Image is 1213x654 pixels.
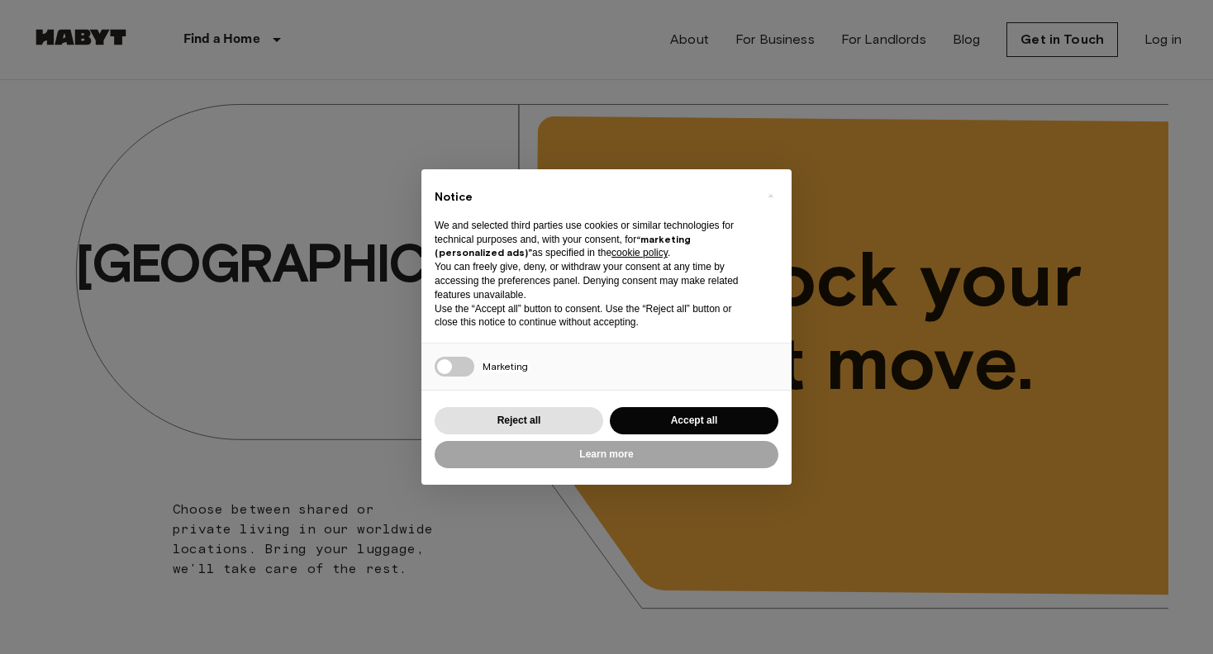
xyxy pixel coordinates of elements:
p: Use the “Accept all” button to consent. Use the “Reject all” button or close this notice to conti... [435,302,752,330]
button: Reject all [435,407,603,434]
p: We and selected third parties use cookies or similar technologies for technical purposes and, wit... [435,219,752,260]
a: cookie policy [611,247,668,258]
button: Accept all [610,407,778,434]
strong: “marketing (personalized ads)” [435,233,691,259]
span: Marketing [483,360,528,372]
button: Learn more [435,441,778,468]
span: × [768,186,773,206]
h2: Notice [435,189,752,206]
p: You can freely give, deny, or withdraw your consent at any time by accessing the preferences pane... [435,260,752,301]
button: Close this notice [757,182,783,209]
